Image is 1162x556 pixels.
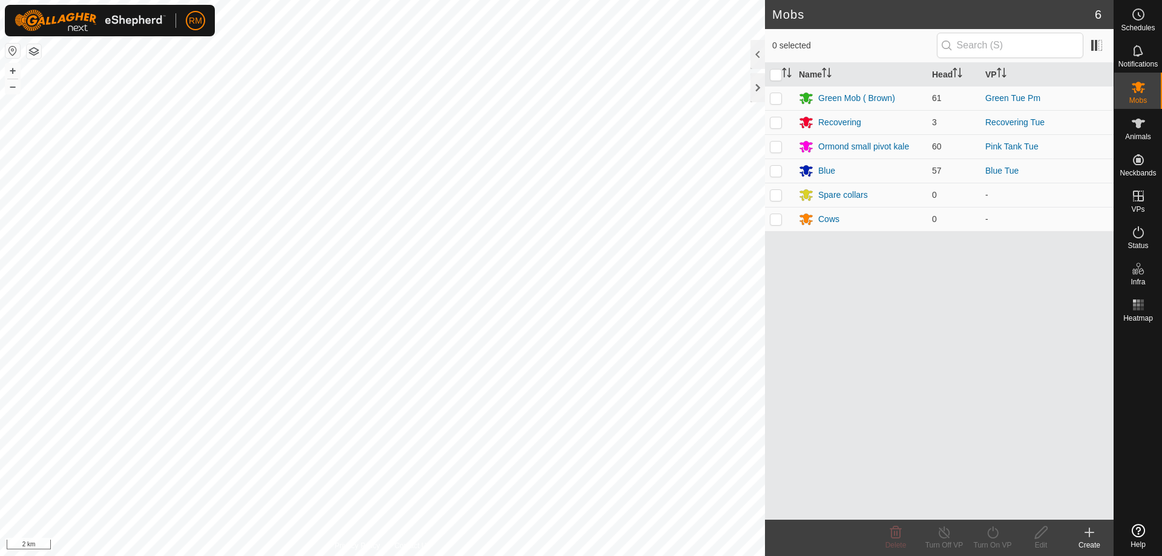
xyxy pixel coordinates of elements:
[932,214,937,224] span: 0
[968,540,1017,551] div: Turn On VP
[818,213,839,226] div: Cows
[1118,61,1158,68] span: Notifications
[1095,5,1101,24] span: 6
[1017,540,1065,551] div: Edit
[997,70,1006,79] p-sorticon: Activate to sort
[932,117,937,127] span: 3
[985,93,1040,103] a: Green Tue Pm
[782,70,792,79] p-sorticon: Activate to sort
[980,183,1114,207] td: -
[932,166,942,175] span: 57
[1128,242,1148,249] span: Status
[985,117,1045,127] a: Recovering Tue
[932,142,942,151] span: 60
[1121,24,1155,31] span: Schedules
[980,207,1114,231] td: -
[1114,519,1162,553] a: Help
[15,10,166,31] img: Gallagher Logo
[818,189,868,201] div: Spare collars
[5,79,20,94] button: –
[927,63,980,87] th: Head
[1123,315,1153,322] span: Heatmap
[1131,278,1145,286] span: Infra
[5,44,20,58] button: Reset Map
[1120,169,1156,177] span: Neckbands
[980,63,1114,87] th: VP
[5,64,20,78] button: +
[885,541,907,549] span: Delete
[818,165,835,177] div: Blue
[818,140,909,153] div: Ormond small pivot kale
[395,540,430,551] a: Contact Us
[189,15,202,27] span: RM
[932,190,937,200] span: 0
[772,39,937,52] span: 0 selected
[920,540,968,551] div: Turn Off VP
[985,166,1019,175] a: Blue Tue
[822,70,832,79] p-sorticon: Activate to sort
[818,116,861,129] div: Recovering
[1131,541,1146,548] span: Help
[1125,133,1151,140] span: Animals
[1129,97,1147,104] span: Mobs
[932,93,942,103] span: 61
[772,7,1095,22] h2: Mobs
[937,33,1083,58] input: Search (S)
[1065,540,1114,551] div: Create
[953,70,962,79] p-sorticon: Activate to sort
[335,540,380,551] a: Privacy Policy
[1131,206,1144,213] span: VPs
[27,44,41,59] button: Map Layers
[985,142,1039,151] a: Pink Tank Tue
[818,92,895,105] div: Green Mob ( Brown)
[794,63,927,87] th: Name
